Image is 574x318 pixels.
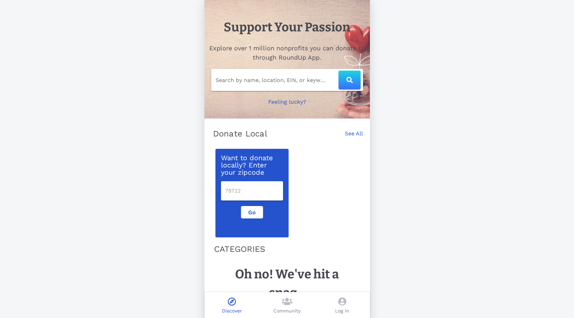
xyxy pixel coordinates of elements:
[222,307,242,315] p: Discover
[214,243,360,255] p: CATEGORIES
[247,209,257,216] span: Go
[241,206,263,218] button: Go
[218,265,356,302] h1: Oh no! We've hit a snag...
[345,130,363,145] a: See All
[273,307,301,315] p: Community
[224,18,350,37] h1: Support Your Passion
[209,43,366,62] h2: Explore over 1 million nonprofits you can donate to through RoundUp App.
[268,98,306,106] p: Feeling lucky?
[225,185,279,196] input: 78722
[213,128,268,139] p: Donate Local
[335,307,349,315] p: Log In
[221,154,283,176] p: Want to donate locally? Enter your zipcode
